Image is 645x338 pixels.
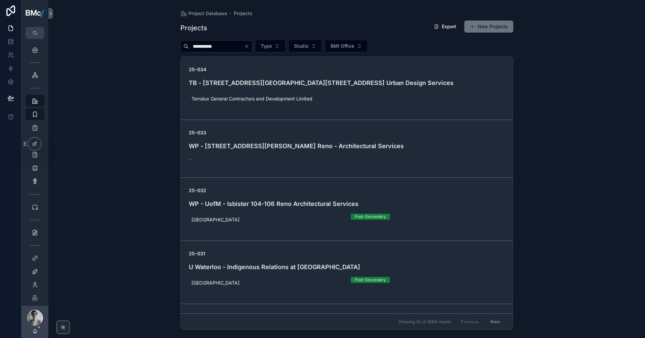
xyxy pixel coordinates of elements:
button: Clear [244,44,252,49]
a: Projects [234,10,252,17]
button: Select Button [288,40,322,52]
span: Studio [294,43,308,49]
a: Project Database [180,10,227,17]
span: Showing 30 of 1668 results [398,319,451,325]
strong: 25-032 [189,187,206,193]
a: 25-033WP - [STREET_ADDRESS][PERSON_NAME] Reno - Architectural Services-- [181,120,513,177]
span: -- [189,156,193,163]
div: Post-Secondary [355,277,386,283]
a: 25-032WP - UofM - Isbister 104-106 Reno Architectural Services[GEOGRAPHIC_DATA]Post-Secondary [181,177,513,241]
a: 25-031U Waterloo - Indigenous Relations at [GEOGRAPHIC_DATA][GEOGRAPHIC_DATA]Post-Secondary [181,241,513,304]
div: Post-Secondary [355,214,386,220]
button: Export [428,20,462,33]
button: Select Button [255,40,286,52]
strong: 25-031 [189,251,205,256]
span: [GEOGRAPHIC_DATA] [191,280,240,286]
span: Project Database [188,10,227,17]
a: 25-034TB - [STREET_ADDRESS][GEOGRAPHIC_DATA][STREET_ADDRESS] Urban Design ServicesTerralux Genera... [181,57,513,120]
span: [GEOGRAPHIC_DATA] [191,216,240,223]
h4: WP - [STREET_ADDRESS][PERSON_NAME] Reno - Architectural Services [189,141,505,151]
h4: WP - UofM - Isbister 104-106 Reno Architectural Services [189,199,505,208]
div: scrollable content [21,39,48,306]
h1: Projects [180,23,207,33]
a: [GEOGRAPHIC_DATA] [189,215,242,224]
span: Terralux General Contractors and Development Limited [191,95,312,102]
a: Terralux General Contractors and Development Limited [189,94,315,103]
span: Type [261,43,272,49]
button: Next [486,316,505,327]
strong: 25-034 [189,67,206,72]
a: [GEOGRAPHIC_DATA] [189,278,242,288]
img: App logo [26,8,44,18]
span: BMI Office [331,43,354,49]
button: New Projects [464,20,513,33]
h4: TB - [STREET_ADDRESS][GEOGRAPHIC_DATA][STREET_ADDRESS] Urban Design Services [189,78,505,87]
button: Select Button [325,40,368,52]
h4: U Waterloo - Indigenous Relations at [GEOGRAPHIC_DATA] [189,262,505,271]
strong: 25-033 [189,130,206,135]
